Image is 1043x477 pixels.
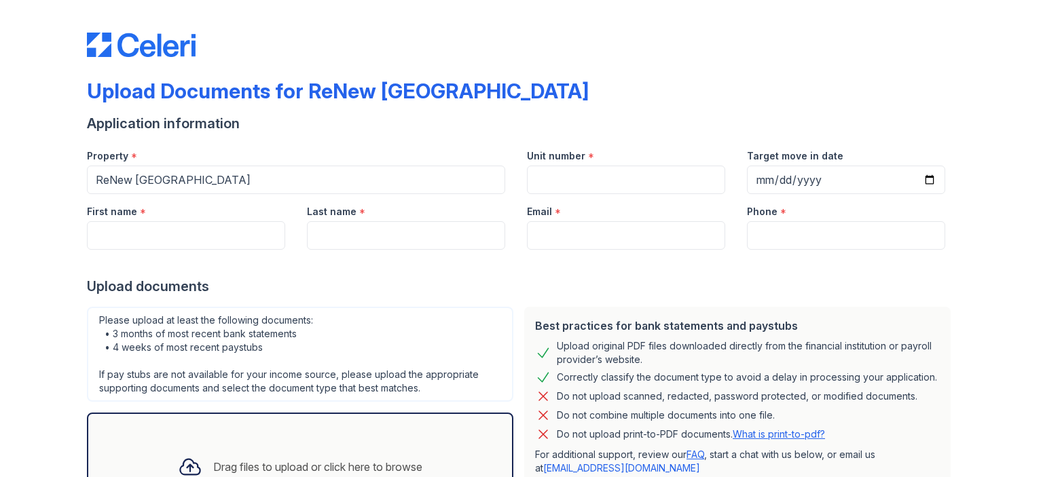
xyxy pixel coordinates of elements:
img: CE_Logo_Blue-a8612792a0a2168367f1c8372b55b34899dd931a85d93a1a3d3e32e68fde9ad4.png [87,33,196,57]
a: [EMAIL_ADDRESS][DOMAIN_NAME] [543,462,700,474]
div: Upload Documents for ReNew [GEOGRAPHIC_DATA] [87,79,589,103]
p: For additional support, review our , start a chat with us below, or email us at [535,448,940,475]
div: Correctly classify the document type to avoid a delay in processing your application. [557,369,937,385]
div: Please upload at least the following documents: • 3 months of most recent bank statements • 4 wee... [87,307,513,402]
div: Application information [87,114,956,133]
label: Target move in date [747,149,843,163]
div: Upload original PDF files downloaded directly from the financial institution or payroll provider’... [557,339,940,366]
label: Property [87,149,128,163]
div: Drag files to upload or click here to browse [213,459,422,475]
div: Do not upload scanned, redacted, password protected, or modified documents. [557,388,917,404]
a: What is print-to-pdf? [733,428,825,440]
div: Best practices for bank statements and paystubs [535,318,940,334]
label: Last name [307,205,356,218]
a: FAQ [687,449,704,460]
p: Do not upload print-to-PDF documents. [557,427,825,441]
label: First name [87,205,137,218]
label: Email [527,205,552,218]
label: Phone [747,205,777,218]
label: Unit number [527,149,585,163]
div: Do not combine multiple documents into one file. [557,407,775,423]
div: Upload documents [87,277,956,296]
